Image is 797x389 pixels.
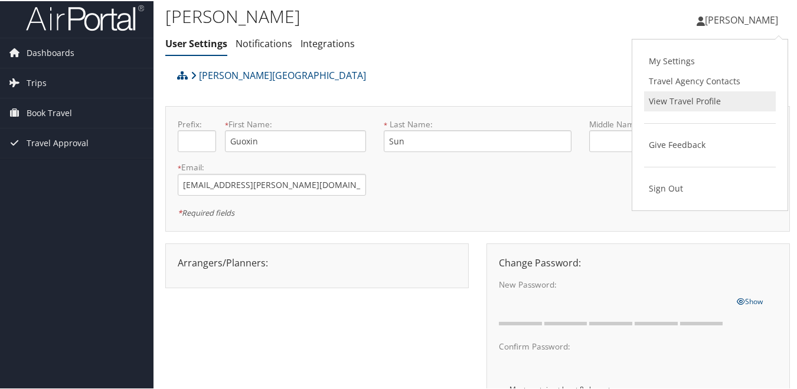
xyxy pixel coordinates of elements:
[644,134,776,154] a: Give Feedback
[169,255,465,269] div: Arrangers/Planners:
[589,117,730,129] label: Middle Name:
[27,67,47,97] span: Trips
[26,3,144,31] img: airportal-logo.png
[384,117,572,129] label: Last Name:
[178,160,366,172] label: Email:
[737,295,763,305] span: Show
[178,117,216,129] label: Prefix:
[225,117,366,129] label: First Name:
[644,70,776,90] a: Travel Agency Contacts
[705,12,778,25] span: [PERSON_NAME]
[27,97,72,127] span: Book Travel
[737,293,763,306] a: Show
[191,62,366,86] a: [PERSON_NAME][GEOGRAPHIC_DATA]
[644,90,776,110] a: View Travel Profile
[697,1,790,37] a: [PERSON_NAME]
[300,36,355,49] a: Integrations
[644,50,776,70] a: My Settings
[178,206,234,217] em: Required fields
[27,37,74,67] span: Dashboards
[644,177,776,197] a: Sign Out
[499,278,728,289] label: New Password:
[165,3,582,28] h1: [PERSON_NAME]
[499,339,728,351] label: Confirm Password:
[27,127,89,157] span: Travel Approval
[236,36,292,49] a: Notifications
[165,36,227,49] a: User Settings
[490,255,786,269] div: Change Password:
